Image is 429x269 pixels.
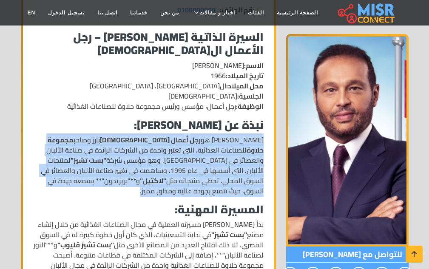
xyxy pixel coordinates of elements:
img: محمد حلاوة [286,34,409,246]
strong: "بست تشيز" [71,154,106,167]
strong: مجموعة حلاوة [48,133,264,156]
a: الصفحة الرئيسية [270,5,324,21]
a: اخبار و مقالات [185,5,241,21]
img: main.misr_connect [338,2,395,23]
strong: تاريخ الميلاد: [226,69,264,82]
span: اخبار و مقالات [199,9,235,17]
p: [PERSON_NAME] هو بارز وصاحب للصناعات الغذائية، التي تعتبر واحدة من الشركات الرائدة في صناعة الألب... [33,135,264,196]
a: تسجيل الدخول [42,5,91,21]
strong: محل الميلاد: [226,79,264,92]
strong: "لاكتيل" [140,174,166,187]
strong: "بست تشيز" [211,228,247,241]
a: من نحن [154,5,185,21]
a: EN [21,5,42,21]
strong: الوظيفة: [236,100,264,113]
a: خدماتنا [124,5,154,21]
strong: الاسم: [244,59,264,72]
p: [PERSON_NAME] 1966 ال[GEOGRAPHIC_DATA]، [GEOGRAPHIC_DATA] [DEMOGRAPHIC_DATA] رجل أعمال، مؤسس ورئي... [33,60,264,111]
span: للتواصل مع [PERSON_NAME] [286,246,409,263]
strong: المسيرة المهنية: [175,199,264,220]
strong: السيرة الذاتية [PERSON_NAME] – رجل الأعمال ال[DEMOGRAPHIC_DATA] [73,26,264,60]
strong: رجل أعمال [DEMOGRAPHIC_DATA] [100,133,201,146]
strong: الجنسية: [237,90,264,102]
strong: نبذة عن [PERSON_NAME]: [134,114,264,135]
a: اتصل بنا [91,5,124,21]
strong: "بست تشيز قليوب" [57,238,114,251]
a: الفئات [241,5,270,21]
